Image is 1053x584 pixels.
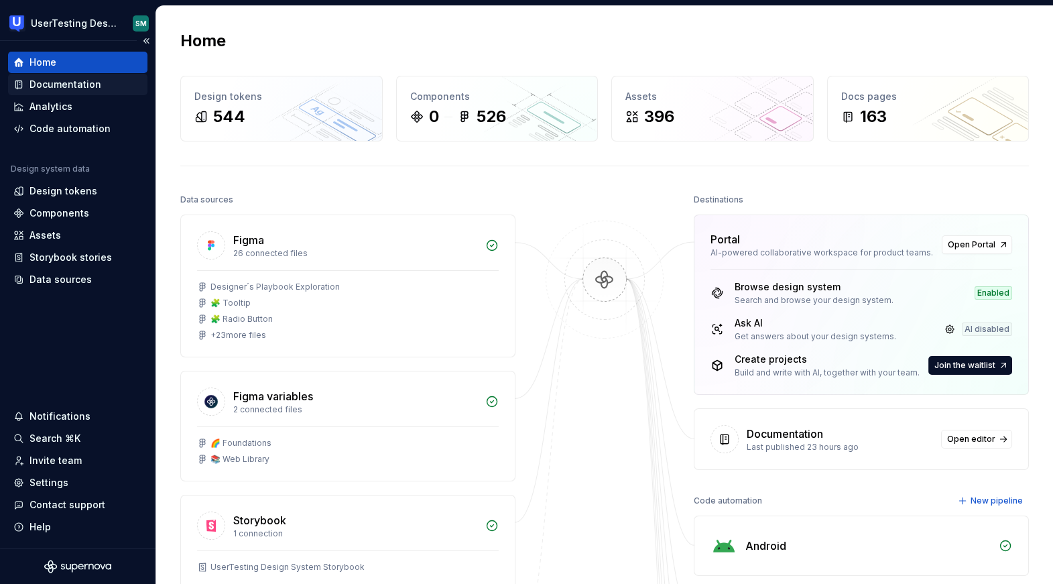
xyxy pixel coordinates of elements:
[233,404,477,415] div: 2 connected files
[8,450,147,471] a: Invite team
[9,15,25,32] img: 41adf70f-fc1c-4662-8e2d-d2ab9c673b1b.png
[210,330,266,341] div: + 23 more files
[210,314,273,325] div: 🧩 Radio Button
[210,454,269,465] div: 📚 Web Library
[29,410,90,423] div: Notifications
[694,491,762,510] div: Code automation
[747,426,823,442] div: Documentation
[210,298,251,308] div: 🧩 Tooltip
[611,76,814,141] a: Assets396
[29,100,72,113] div: Analytics
[710,231,740,247] div: Portal
[29,207,89,220] div: Components
[11,164,90,174] div: Design system data
[194,90,369,103] div: Design tokens
[827,76,1030,141] a: Docs pages163
[210,438,271,449] div: 🌈 Foundations
[210,282,340,292] div: Designer´s Playbook Exploration
[694,190,743,209] div: Destinations
[29,78,101,91] div: Documentation
[735,331,896,342] div: Get answers about your design systems.
[8,269,147,290] a: Data sources
[180,190,233,209] div: Data sources
[644,106,674,127] div: 396
[934,360,995,371] span: Join the waitlist
[233,512,286,528] div: Storybook
[8,74,147,95] a: Documentation
[941,430,1012,449] a: Open editor
[3,9,153,38] button: UserTesting Design SystemSM
[410,90,584,103] div: Components
[29,229,61,242] div: Assets
[735,353,920,366] div: Create projects
[735,295,893,306] div: Search and browse your design system.
[841,90,1015,103] div: Docs pages
[735,316,896,330] div: Ask AI
[735,280,893,294] div: Browse design system
[29,432,80,445] div: Search ⌘K
[180,30,226,52] h2: Home
[860,106,887,127] div: 163
[29,520,51,534] div: Help
[8,472,147,493] a: Settings
[180,215,515,357] a: Figma26 connected filesDesigner´s Playbook Exploration🧩 Tooltip🧩 Radio Button+23more files
[137,32,156,50] button: Collapse sidebar
[948,239,995,250] span: Open Portal
[213,106,245,127] div: 544
[8,225,147,246] a: Assets
[44,560,111,573] svg: Supernova Logo
[180,76,383,141] a: Design tokens544
[975,286,1012,300] div: Enabled
[8,247,147,268] a: Storybook stories
[233,248,477,259] div: 26 connected files
[8,52,147,73] a: Home
[29,122,111,135] div: Code automation
[233,232,264,248] div: Figma
[735,367,920,378] div: Build and write with AI, together with your team.
[625,90,800,103] div: Assets
[8,406,147,427] button: Notifications
[747,442,933,453] div: Last published 23 hours ago
[429,106,439,127] div: 0
[29,273,92,286] div: Data sources
[29,184,97,198] div: Design tokens
[928,356,1012,375] button: Join the waitlist
[396,76,599,141] a: Components0526
[29,498,105,512] div: Contact support
[962,323,1012,336] div: AI disabled
[29,56,56,69] div: Home
[8,516,147,538] button: Help
[710,247,934,258] div: AI-powered collaborative workspace for product teams.
[942,235,1012,254] a: Open Portal
[8,96,147,117] a: Analytics
[477,106,506,127] div: 526
[8,118,147,139] a: Code automation
[233,528,477,539] div: 1 connection
[135,18,147,29] div: SM
[8,494,147,516] button: Contact support
[31,17,117,30] div: UserTesting Design System
[947,434,995,445] span: Open editor
[745,538,786,554] div: Android
[8,202,147,224] a: Components
[180,371,515,481] a: Figma variables2 connected files🌈 Foundations📚 Web Library
[210,562,365,573] div: UserTesting Design System Storybook
[954,491,1029,510] button: New pipeline
[29,251,112,264] div: Storybook stories
[233,388,313,404] div: Figma variables
[8,428,147,449] button: Search ⌘K
[29,454,82,467] div: Invite team
[971,495,1023,506] span: New pipeline
[8,180,147,202] a: Design tokens
[29,476,68,489] div: Settings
